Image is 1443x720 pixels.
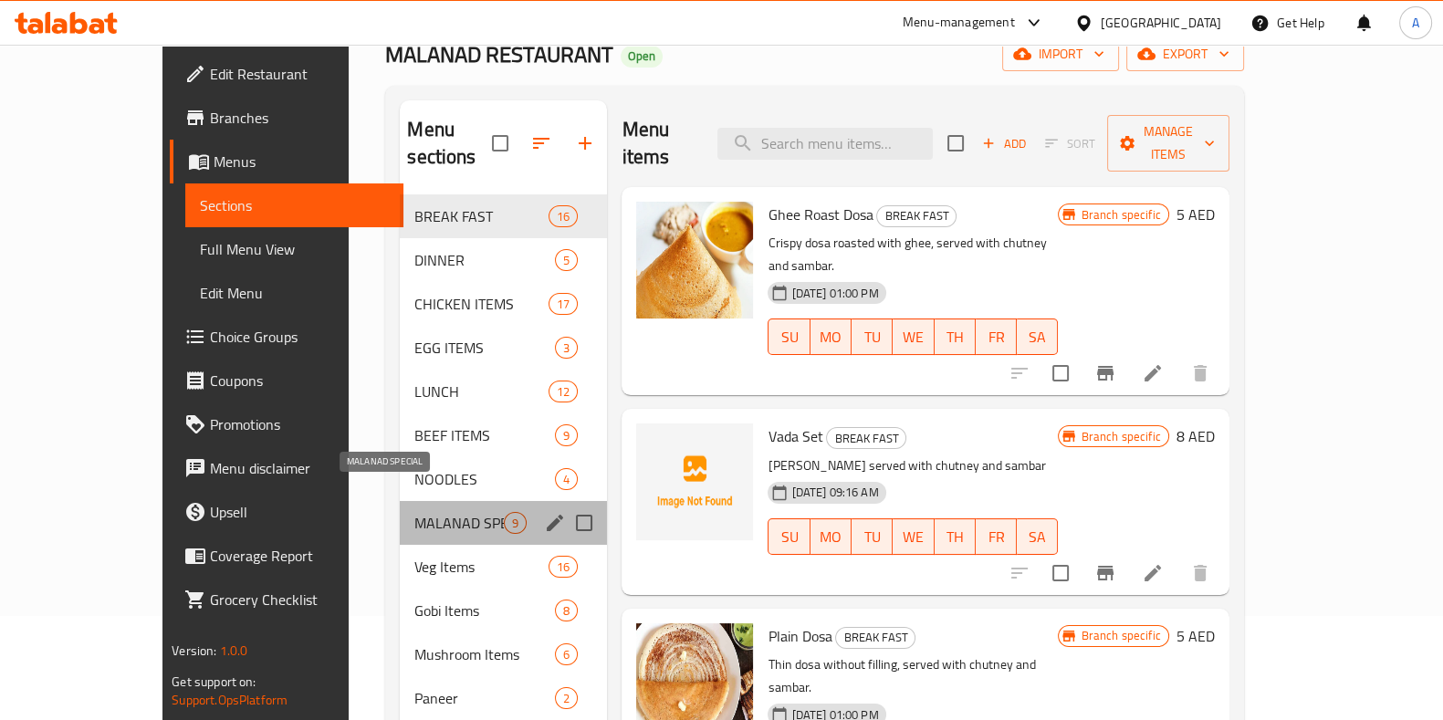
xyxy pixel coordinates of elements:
[400,370,607,413] div: LUNCH12
[549,383,577,401] span: 12
[172,670,256,694] span: Get support on:
[414,337,555,359] span: EGG ITEMS
[636,423,753,540] img: Vada Set
[768,423,822,450] span: Vada Set
[1017,43,1104,66] span: import
[519,121,563,165] span: Sort sections
[549,208,577,225] span: 16
[172,688,288,712] a: Support.OpsPlatform
[942,524,968,550] span: TH
[414,468,555,490] div: NOODLES
[414,205,549,227] span: BREAK FAST
[784,285,885,302] span: [DATE] 01:00 PM
[555,468,578,490] div: items
[210,457,389,479] span: Menu disclaimer
[768,232,1058,277] p: Crispy dosa roasted with ghee, served with chutney and sambar.
[893,318,934,355] button: WE
[549,556,578,578] div: items
[555,337,578,359] div: items
[1041,354,1080,392] span: Select to update
[1176,423,1215,449] h6: 8 AED
[210,589,389,610] span: Grocery Checklist
[1176,202,1215,227] h6: 5 AED
[556,252,577,269] span: 5
[170,490,403,534] a: Upsell
[414,381,549,402] span: LUNCH
[556,646,577,663] span: 6
[776,324,802,350] span: SU
[549,381,578,402] div: items
[852,518,893,555] button: TU
[776,524,802,550] span: SU
[414,687,555,709] span: Paneer
[1101,13,1221,33] div: [GEOGRAPHIC_DATA]
[818,324,844,350] span: MO
[210,107,389,129] span: Branches
[414,600,555,621] span: Gobi Items
[400,501,607,545] div: MALANAD SPECIAL9edit
[170,96,403,140] a: Branches
[170,52,403,96] a: Edit Restaurant
[983,324,1009,350] span: FR
[810,518,852,555] button: MO
[1176,623,1215,649] h6: 5 AED
[636,202,753,318] img: Ghee Roast Dosa
[407,116,492,171] h2: Menu sections
[481,124,519,162] span: Select all sections
[877,205,956,226] span: BREAK FAST
[1002,37,1119,71] button: import
[784,484,885,501] span: [DATE] 09:16 AM
[170,578,403,621] a: Grocery Checklist
[893,518,934,555] button: WE
[768,201,873,228] span: Ghee Roast Dosa
[1073,627,1167,644] span: Branch specific
[414,556,549,578] div: Veg Items
[210,545,389,567] span: Coverage Report
[768,518,810,555] button: SU
[170,446,403,490] a: Menu disclaimer
[1073,206,1167,224] span: Branch specific
[1083,351,1127,395] button: Branch-specific-item
[220,639,248,663] span: 1.0.0
[414,643,555,665] span: Mushroom Items
[556,602,577,620] span: 8
[400,457,607,501] div: NOODLES4
[1017,518,1058,555] button: SA
[556,339,577,357] span: 3
[1073,428,1167,445] span: Branch specific
[621,48,663,64] span: Open
[556,471,577,488] span: 4
[210,370,389,391] span: Coupons
[852,318,893,355] button: TU
[555,643,578,665] div: items
[200,194,389,216] span: Sections
[185,227,403,271] a: Full Menu View
[170,140,403,183] a: Menus
[541,509,569,537] button: edit
[400,194,607,238] div: BREAK FAST16
[622,116,695,171] h2: Menu items
[876,205,957,227] div: BREAK FAST
[1024,324,1051,350] span: SA
[826,427,906,449] div: BREAK FAST
[555,687,578,709] div: items
[185,183,403,227] a: Sections
[1033,130,1107,158] span: Select section first
[818,524,844,550] span: MO
[400,676,607,720] div: Paneer2
[414,293,549,315] div: CHICKEN ITEMS
[1126,37,1244,71] button: export
[936,124,975,162] span: Select section
[549,205,578,227] div: items
[414,424,555,446] div: BEEF ITEMS
[1141,43,1229,66] span: export
[214,151,389,172] span: Menus
[942,324,968,350] span: TH
[768,653,1058,699] p: Thin dosa without filling, served with chutney and sambar.
[555,600,578,621] div: items
[555,249,578,271] div: items
[900,524,926,550] span: WE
